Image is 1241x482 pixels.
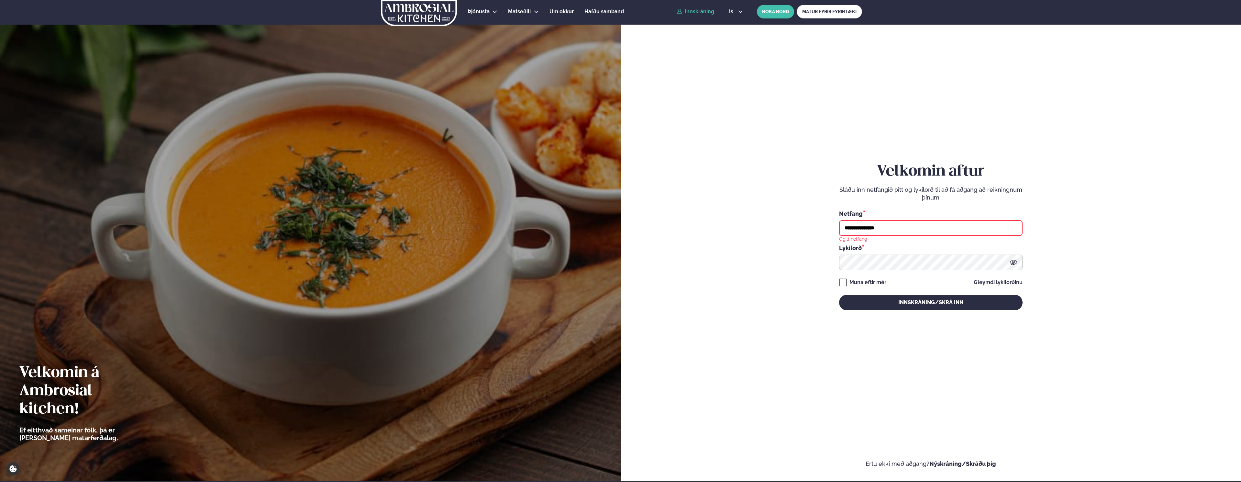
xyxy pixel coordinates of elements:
a: Innskráning [677,9,714,15]
div: Netfang [839,209,1023,218]
a: Hafðu samband [584,8,624,16]
span: Þjónusta [468,8,490,15]
span: is [729,9,735,14]
p: Ertu ekki með aðgang? [640,460,1222,468]
a: MATUR FYRIR FYRIRTÆKI [797,5,862,18]
h2: Velkomin á Ambrosial kitchen! [19,364,154,419]
div: Lykilorð [839,244,1023,252]
a: Cookie settings [6,462,20,476]
span: Matseðill [508,8,531,15]
span: Hafðu samband [584,8,624,15]
p: Ef eitthvað sameinar fólk, þá er [PERSON_NAME] matarferðalag. [19,426,154,442]
a: Um okkur [549,8,574,16]
a: Nýskráning/Skráðu þig [929,460,996,467]
button: Innskráning/Skrá inn [839,295,1023,310]
button: BÓKA BORÐ [757,5,794,18]
a: Matseðill [508,8,531,16]
a: Þjónusta [468,8,490,16]
p: Sláðu inn netfangið þitt og lykilorð til að fá aðgang að reikningnum þínum [839,186,1023,201]
a: Gleymdi lykilorðinu [974,280,1023,285]
h2: Velkomin aftur [839,163,1023,181]
button: is [724,9,748,14]
div: Ógilt netfang [839,236,867,242]
span: Um okkur [549,8,574,15]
